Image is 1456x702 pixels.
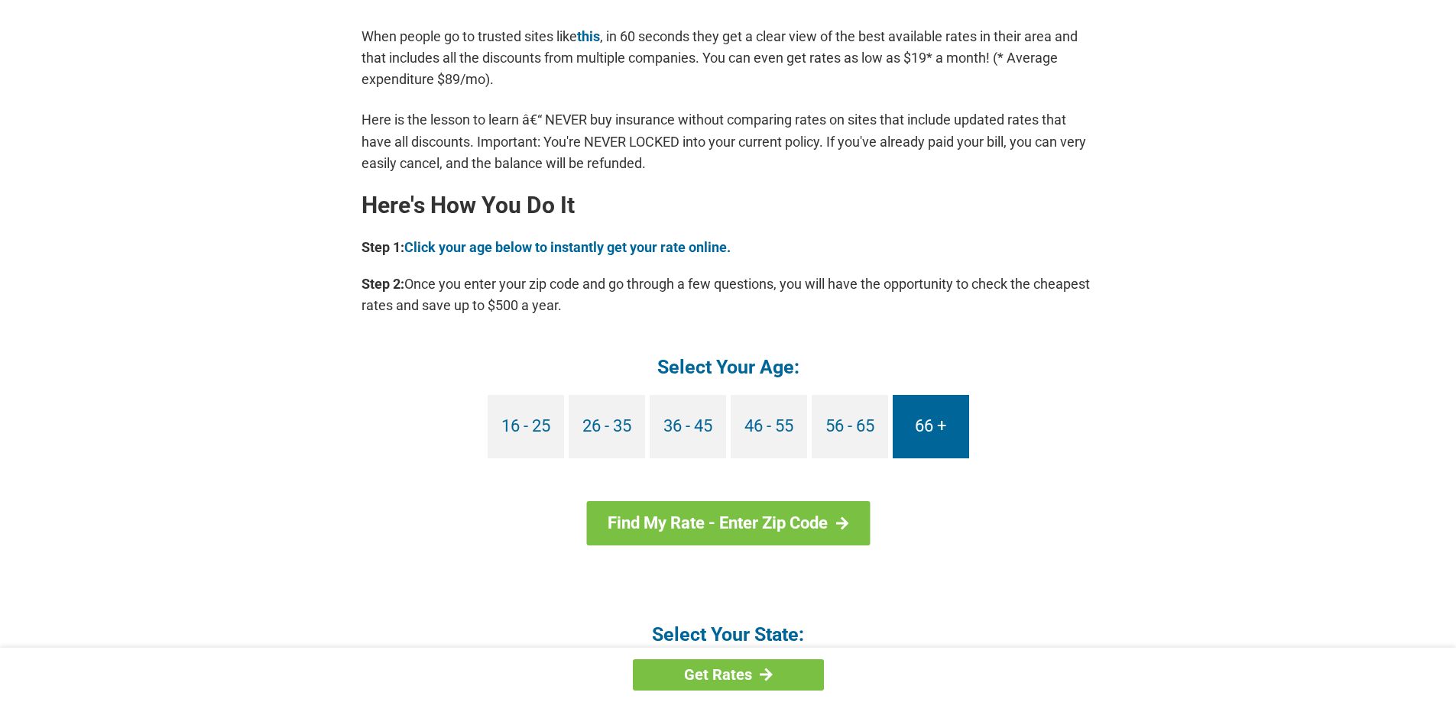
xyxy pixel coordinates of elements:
a: 26 - 35 [569,395,645,458]
a: 36 - 45 [650,395,726,458]
a: this [577,28,600,44]
a: 16 - 25 [488,395,564,458]
p: Once you enter your zip code and go through a few questions, you will have the opportunity to che... [362,273,1095,316]
p: When people go to trusted sites like , in 60 seconds they get a clear view of the best available ... [362,26,1095,90]
a: 46 - 55 [731,395,807,458]
a: Find My Rate - Enter Zip Code [586,501,870,545]
p: Here is the lesson to learn â€“ NEVER buy insurance without comparing rates on sites that include... [362,109,1095,173]
a: Click your age below to instantly get your rate online. [404,239,731,255]
a: 66 + [893,395,969,458]
h4: Select Your Age: [362,354,1095,380]
a: Get Rates [633,659,824,691]
b: Step 2: [362,276,404,292]
h2: Here's How You Do It [362,193,1095,218]
b: Step 1: [362,239,404,255]
a: 56 - 65 [812,395,888,458]
h4: Select Your State: [362,622,1095,647]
